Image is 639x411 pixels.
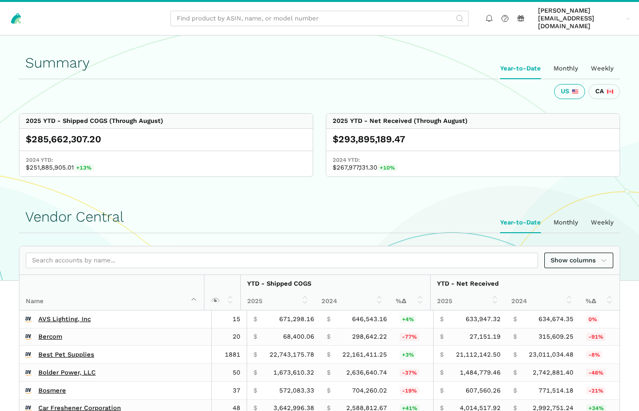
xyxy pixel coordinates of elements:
th: 2025: activate to sort column ascending [430,292,505,310]
span: $ [253,315,257,323]
td: -91.40% [580,328,620,346]
span: -91% [586,333,605,341]
td: 50 [211,364,247,382]
span: -77% [400,333,419,341]
span: $ [513,333,517,341]
a: [PERSON_NAME][EMAIL_ADDRESS][DOMAIN_NAME] [535,5,633,32]
a: Bosmere [38,387,66,394]
span: +10% [377,164,397,171]
a: Show columns [544,253,613,269]
span: 23,011,034.48 [529,351,573,359]
ui-tab: Weekly [585,58,620,79]
strong: YTD - Shipped COGS [247,280,311,287]
td: -45.87% [580,364,620,382]
span: US [561,87,569,95]
span: 572,083.33 [279,387,314,394]
td: -77.10% [393,328,433,346]
td: 3.83% [393,310,433,328]
span: $ [327,369,331,377]
th: : activate to sort column ascending [204,275,240,310]
span: -37% [400,369,419,377]
span: $ [513,369,517,377]
th: 2025: activate to sort column ascending [240,292,315,310]
span: Show columns [551,256,607,265]
a: Best Pet Supplies [38,351,94,359]
span: -21% [586,387,605,394]
span: 0% [586,315,599,323]
ui-tab: Monthly [547,212,585,233]
span: $ [327,333,331,341]
span: 68,400.06 [283,333,314,341]
th: 2024: activate to sort column ascending [315,292,389,310]
td: 37 [211,381,247,399]
div: 2025 YTD - Net Received (Through August) [333,117,468,125]
a: AVS Lighting, Inc [38,315,91,323]
span: $ [253,369,257,377]
span: $ [440,333,444,341]
th: %Δ: activate to sort column ascending [389,292,430,310]
span: 2,636,640.74 [346,369,387,377]
ui-tab: Year-to-Date [494,212,547,233]
span: 315,609.25 [538,333,573,341]
span: $ [327,351,331,359]
span: 1,673,610.32 [273,369,314,377]
td: -21.25% [580,381,620,399]
h1: Vendor Central [25,209,614,225]
span: 22,161,411.25 [342,351,387,359]
span: 671,298.16 [279,315,314,323]
th: Name : activate to sort column descending [19,275,204,310]
span: $ [513,315,517,323]
td: -8.25% [580,346,620,364]
span: 633,947.32 [466,315,501,323]
ui-tab: Year-to-Date [494,58,547,79]
span: $ [253,333,257,341]
td: 15 [211,310,247,328]
ui-tab: Weekly [585,212,620,233]
span: $ [327,387,331,394]
span: 27,151.19 [470,333,501,341]
span: $ [327,315,331,323]
img: 226-united-states-3a775d967d35a21fe9d819e24afa6dfbf763e8f1ec2e2b5a04af89618ae55acb.svg [572,88,578,95]
th: 2024: activate to sort column ascending [505,292,579,310]
span: 704,260.02 [352,387,387,394]
span: CA [595,87,604,95]
span: $ [440,369,444,377]
span: [PERSON_NAME][EMAIL_ADDRESS][DOMAIN_NAME] [538,7,623,31]
span: 298,642.22 [352,333,387,341]
h1: Summary [25,55,614,71]
span: 634,674.35 [538,315,573,323]
span: -19% [400,387,419,394]
span: 771,514.18 [538,387,573,394]
input: Find product by ASIN, name, or model number [170,11,469,27]
span: +13% [74,164,94,171]
span: 2,742,881.40 [533,369,573,377]
strong: YTD - Net Received [437,280,499,287]
span: -8% [586,351,602,359]
span: +4% [400,315,416,323]
span: $ [440,387,444,394]
span: $ [440,315,444,323]
td: -18.77% [393,381,433,399]
span: 607,560.26 [466,387,501,394]
span: 21,112,142.50 [456,351,501,359]
span: -46% [586,369,605,377]
th: %Δ: activate to sort column ascending [579,292,620,310]
span: $251,885,905.01 [26,164,306,171]
span: 2024 YTD: [26,156,306,164]
td: 1881 [211,346,247,364]
a: Bercom [38,333,62,341]
span: $267,977,131.30 [333,164,613,171]
span: $ [253,351,257,359]
span: 646,543.16 [352,315,387,323]
span: +3% [400,351,416,359]
span: $ [440,351,444,359]
td: 20 [211,328,247,346]
input: Search accounts by name... [26,253,538,269]
span: $ [513,351,517,359]
ui-tab: Monthly [547,58,585,79]
td: -36.52% [393,364,433,382]
td: 2.63% [393,346,433,364]
img: 243-canada-6dcbff6b5ddfbc3d576af9e026b5d206327223395eaa30c1e22b34077c083801.svg [607,88,613,95]
a: Bolder Power, LLC [38,369,96,377]
span: $ [253,387,257,394]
